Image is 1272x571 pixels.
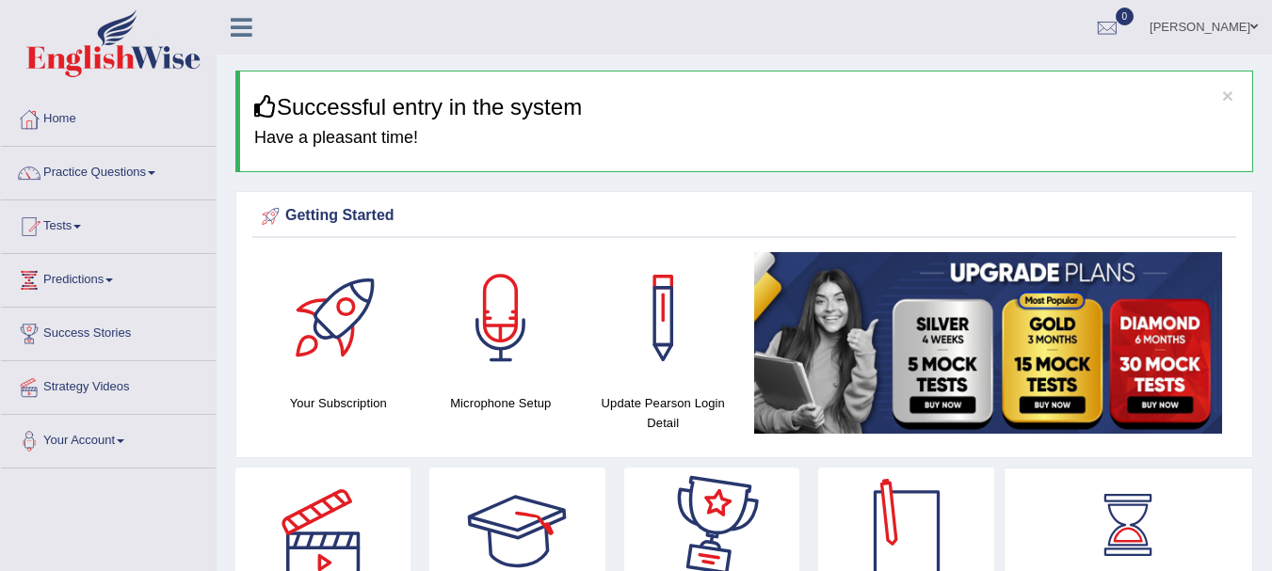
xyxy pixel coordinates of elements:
[429,393,573,413] h4: Microphone Setup
[591,393,735,433] h4: Update Pearson Login Detail
[257,202,1232,230] div: Getting Started
[1116,8,1135,25] span: 0
[1,200,216,247] a: Tests
[1,308,216,355] a: Success Stories
[1222,86,1233,105] button: ×
[1,254,216,301] a: Predictions
[266,393,411,413] h4: Your Subscription
[1,147,216,194] a: Practice Questions
[1,415,216,462] a: Your Account
[254,129,1238,148] h4: Have a pleasant time!
[754,252,1223,434] img: small5.jpg
[1,93,216,140] a: Home
[1,361,216,408] a: Strategy Videos
[254,95,1238,119] h3: Successful entry in the system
